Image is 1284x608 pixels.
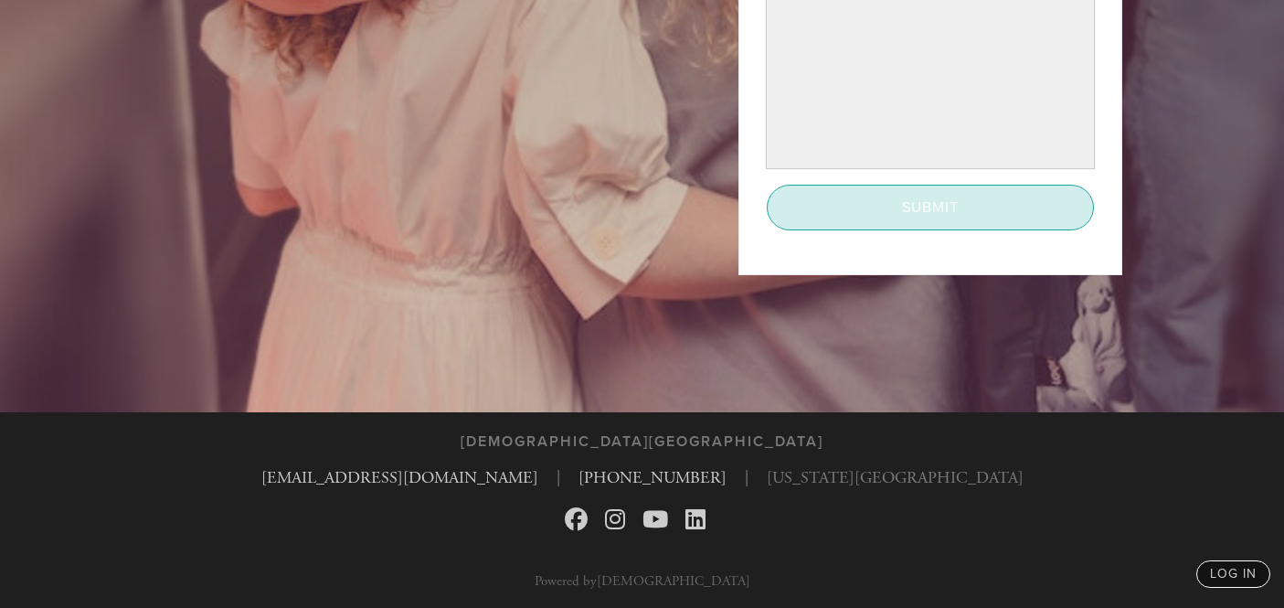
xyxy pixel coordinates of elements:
a: [PHONE_NUMBER] [578,467,727,488]
h3: [DEMOGRAPHIC_DATA][GEOGRAPHIC_DATA] [461,433,823,451]
p: Powered by [535,574,750,588]
span: | [557,465,560,490]
input: Submit [767,185,1094,230]
a: [EMAIL_ADDRESS][DOMAIN_NAME] [261,467,538,488]
a: log in [1196,560,1270,588]
span: | [745,465,748,490]
a: [DEMOGRAPHIC_DATA] [597,572,750,590]
span: [US_STATE][GEOGRAPHIC_DATA] [767,465,1024,490]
